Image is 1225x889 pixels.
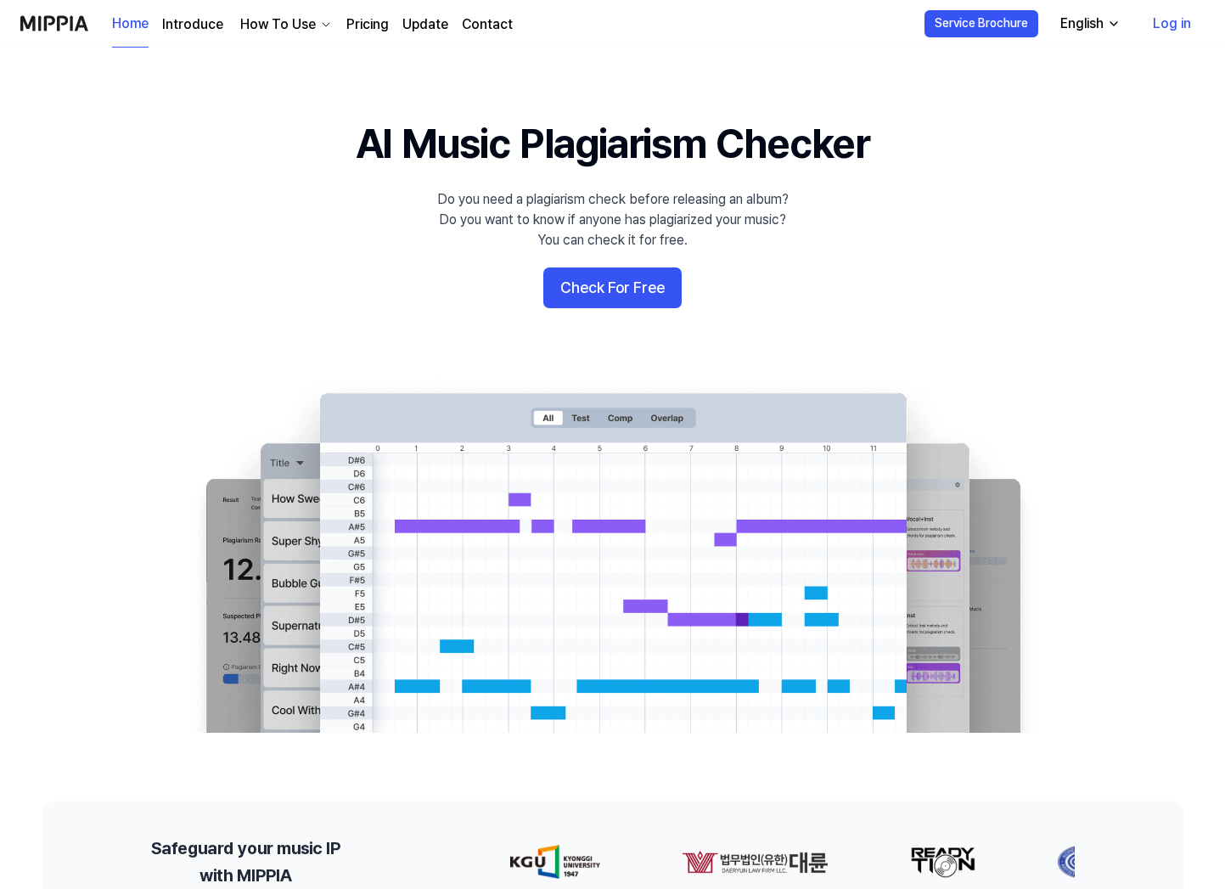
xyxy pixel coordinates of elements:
button: Check For Free [543,267,682,308]
img: main Image [171,376,1054,733]
a: Contact [462,14,513,35]
div: Do you need a plagiarism check before releasing an album? Do you want to know if anyone has plagi... [437,189,789,250]
a: Home [112,1,149,48]
a: Update [402,14,448,35]
h2: Safeguard your music IP with MIPPIA [151,835,340,889]
a: Pricing [346,14,389,35]
button: Service Brochure [924,10,1038,37]
a: Introduce [162,14,223,35]
img: partner-logo-2 [908,845,975,879]
img: partner-logo-1 [681,845,827,879]
div: How To Use [237,14,319,35]
img: partner-logo-0 [509,845,599,879]
button: English [1047,7,1131,41]
button: How To Use [237,14,333,35]
div: English [1057,14,1107,34]
img: partner-logo-3 [1056,845,1109,879]
h1: AI Music Plagiarism Checker [356,115,869,172]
